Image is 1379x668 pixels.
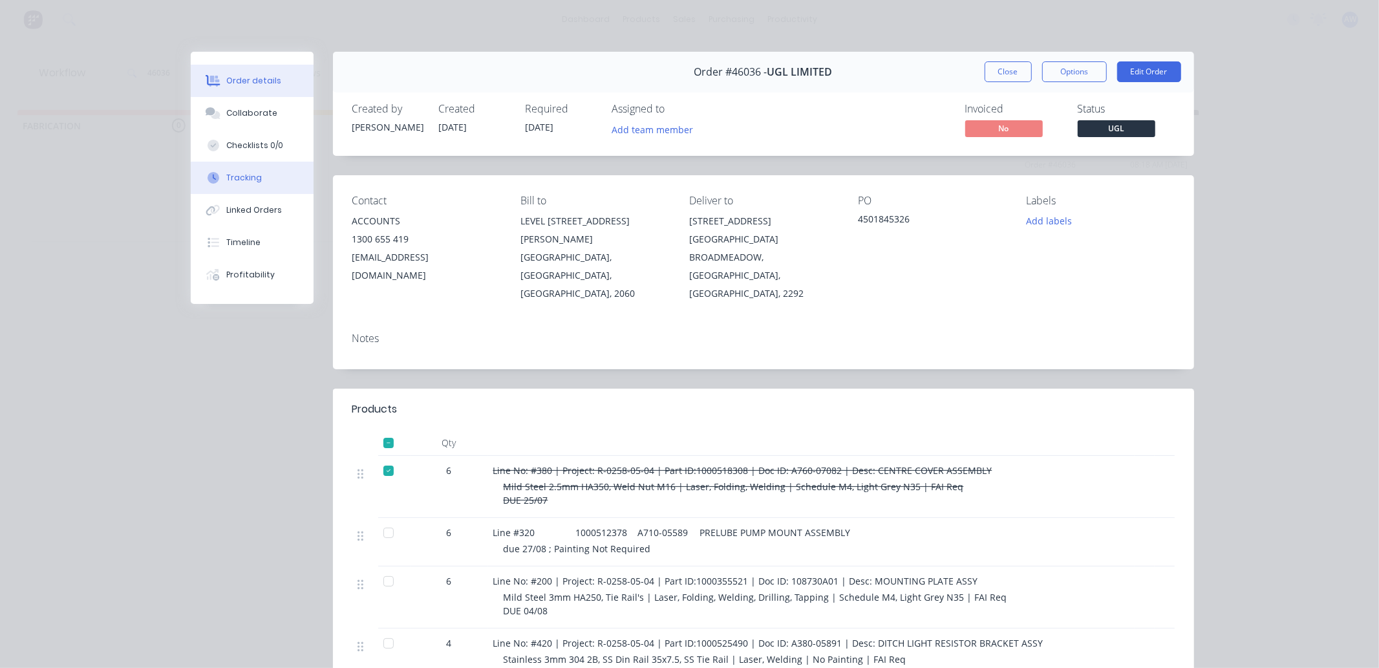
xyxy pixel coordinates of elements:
div: PO [858,195,1006,207]
div: LEVEL [STREET_ADDRESS][PERSON_NAME][GEOGRAPHIC_DATA], [GEOGRAPHIC_DATA], [GEOGRAPHIC_DATA], 2060 [520,212,668,303]
div: [GEOGRAPHIC_DATA], [GEOGRAPHIC_DATA], [GEOGRAPHIC_DATA], 2060 [520,248,668,303]
span: due 27/08 ; Painting Not Required [504,543,651,555]
div: Required [526,103,597,115]
div: Status [1078,103,1175,115]
button: Order details [191,65,314,97]
span: No [965,120,1043,136]
span: Line No: #420 | Project: R-0258-05-04 | Part ID:1000525490 | Doc ID: A380-05891 | Desc: DITCH LIG... [493,637,1043,649]
button: Profitability [191,259,314,291]
span: Line No: #380 | Project: R-0258-05-04 | Part ID:1000518308 | Doc ID: A760-07082 | Desc: CENTRE CO... [493,464,992,477]
button: Tracking [191,162,314,194]
span: [DATE] [439,121,467,133]
span: Order #46036 - [694,66,767,78]
span: Mild Steel 2.5mm HA350, Weld Nut M16 | Laser, Folding, Welding | Schedule M4, Light Grey N35 | FA... [504,480,964,506]
div: Bill to [520,195,668,207]
div: [EMAIL_ADDRESS][DOMAIN_NAME] [352,248,500,285]
span: [DATE] [526,121,554,133]
div: Checklists 0/0 [226,140,283,151]
div: Invoiced [965,103,1062,115]
div: LEVEL [STREET_ADDRESS][PERSON_NAME] [520,212,668,248]
div: ACCOUNTS [352,212,500,230]
div: Products [352,402,398,417]
div: Linked Orders [226,204,282,216]
button: Checklists 0/0 [191,129,314,162]
span: 4 [447,636,452,650]
span: 6 [447,574,452,588]
button: Edit Order [1117,61,1181,82]
span: Line No: #200 | Project: R-0258-05-04 | Part ID:1000355521 | Doc ID: 108730A01 | Desc: MOUNTING P... [493,575,978,587]
button: Linked Orders [191,194,314,226]
button: Close [985,61,1032,82]
div: [STREET_ADDRESS][GEOGRAPHIC_DATA]BROADMEADOW, [GEOGRAPHIC_DATA], [GEOGRAPHIC_DATA], 2292 [689,212,837,303]
div: [STREET_ADDRESS][GEOGRAPHIC_DATA] [689,212,837,248]
div: 1300 655 419 [352,230,500,248]
div: Labels [1027,195,1175,207]
button: UGL [1078,120,1155,140]
div: BROADMEADOW, [GEOGRAPHIC_DATA], [GEOGRAPHIC_DATA], 2292 [689,248,837,303]
div: Contact [352,195,500,207]
button: Options [1042,61,1107,82]
div: Notes [352,332,1175,345]
div: Timeline [226,237,261,248]
span: Mild Steel 3mm HA250, Tie Rail's | Laser, Folding, Welding, Drilling, Tapping | Schedule M4, Ligh... [504,591,1007,617]
div: Collaborate [226,107,277,119]
span: UGL [1078,120,1155,136]
div: 4501845326 [858,212,1006,230]
div: Order details [226,75,281,87]
span: UGL LIMITED [767,66,833,78]
div: Qty [411,430,488,456]
div: ACCOUNTS1300 655 419[EMAIL_ADDRESS][DOMAIN_NAME] [352,212,500,285]
div: Deliver to [689,195,837,207]
span: Line #320 1000512378 A710-05589 PRELUBE PUMP MOUNT ASSEMBLY [493,526,851,539]
button: Add team member [612,120,700,138]
button: Timeline [191,226,314,259]
div: Created [439,103,510,115]
div: Profitability [226,269,275,281]
div: Created by [352,103,423,115]
div: Assigned to [612,103,742,115]
span: 6 [447,526,452,539]
span: 6 [447,464,452,477]
div: [PERSON_NAME] [352,120,423,134]
button: Add labels [1020,212,1079,230]
div: Tracking [226,172,262,184]
button: Collaborate [191,97,314,129]
button: Add team member [604,120,700,138]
